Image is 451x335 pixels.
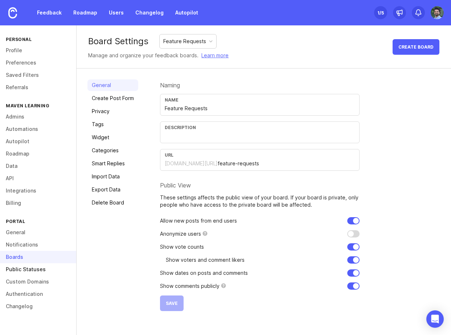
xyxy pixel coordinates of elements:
[165,152,355,158] div: URL
[163,37,206,45] div: Feature Requests
[104,6,128,19] a: Users
[160,217,237,224] p: Allow new posts from end users
[8,7,17,18] img: Canny Home
[87,171,138,182] a: Import Data
[393,39,439,55] button: Create Board
[160,282,220,290] p: Show comments publicly
[166,256,245,264] p: Show voters and comment likers
[426,310,444,328] div: Open Intercom Messenger
[165,160,218,167] div: [DOMAIN_NAME][URL]
[87,106,138,117] a: Privacy
[171,6,202,19] a: Autopilot
[160,269,248,277] p: Show dates on posts and comments
[131,6,168,19] a: Changelog
[160,230,201,237] p: Anonymize users
[160,82,360,88] div: Naming
[87,145,138,156] a: Categories
[87,184,138,195] a: Export Data
[33,6,66,19] a: Feedback
[377,8,384,18] div: 1 /5
[201,51,229,59] a: Learn more
[87,158,138,169] a: Smart Replies
[87,92,138,104] a: Create Post Form
[431,6,444,19] img: Rishin Banker
[398,44,434,50] span: Create Board
[165,97,355,103] div: Name
[87,79,138,91] a: General
[87,132,138,143] a: Widget
[87,197,138,208] a: Delete Board
[160,182,360,188] div: Public View
[160,194,360,208] p: These settings affects the public view of your board. If your board is private, only people who h...
[87,119,138,130] a: Tags
[69,6,102,19] a: Roadmap
[88,51,229,59] div: Manage and organize your feedback boards.
[165,125,355,130] div: Description
[374,6,387,19] button: 1/5
[88,37,148,46] div: Board Settings
[160,243,204,251] p: Show vote counts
